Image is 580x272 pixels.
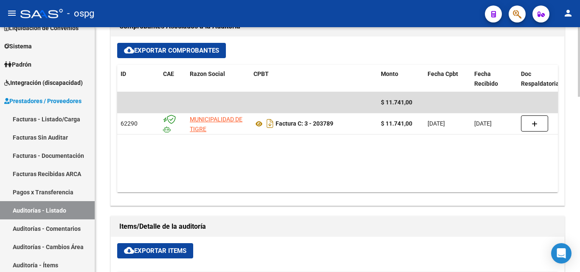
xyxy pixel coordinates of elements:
button: Exportar Comprobantes [117,43,226,58]
mat-icon: cloud_download [124,45,134,55]
span: [DATE] [474,120,492,127]
strong: $ 11.741,00 [381,120,412,127]
mat-icon: cloud_download [124,245,134,255]
span: CPBT [253,70,269,77]
mat-icon: menu [7,8,17,18]
span: ID [121,70,126,77]
span: 62290 [121,120,138,127]
span: Liquidación de Convenios [4,23,79,33]
span: - ospg [67,4,94,23]
datatable-header-cell: CAE [160,65,186,93]
datatable-header-cell: CPBT [250,65,377,93]
span: $ 11.741,00 [381,99,412,106]
datatable-header-cell: Monto [377,65,424,93]
button: Exportar Items [117,243,193,258]
datatable-header-cell: ID [117,65,160,93]
span: Padrón [4,60,31,69]
i: Descargar documento [265,117,276,130]
mat-icon: person [563,8,573,18]
span: Integración (discapacidad) [4,78,83,87]
datatable-header-cell: Fecha Cpbt [424,65,471,93]
span: [DATE] [428,120,445,127]
span: Sistema [4,42,32,51]
span: Prestadores / Proveedores [4,96,82,106]
div: Open Intercom Messenger [551,243,572,264]
datatable-header-cell: Fecha Recibido [471,65,518,93]
span: MUNICIPALIDAD DE TIGRE [190,116,242,132]
span: Fecha Cpbt [428,70,458,77]
span: Exportar Items [124,247,186,255]
span: Exportar Comprobantes [124,47,219,54]
span: Razon Social [190,70,225,77]
h1: Items/Detalle de la auditoría [119,220,556,233]
datatable-header-cell: Razon Social [186,65,250,93]
span: Fecha Recibido [474,70,498,87]
span: Doc Respaldatoria [521,70,559,87]
datatable-header-cell: Doc Respaldatoria [518,65,569,93]
strong: Factura C: 3 - 203789 [276,121,333,127]
span: Monto [381,70,398,77]
span: CAE [163,70,174,77]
